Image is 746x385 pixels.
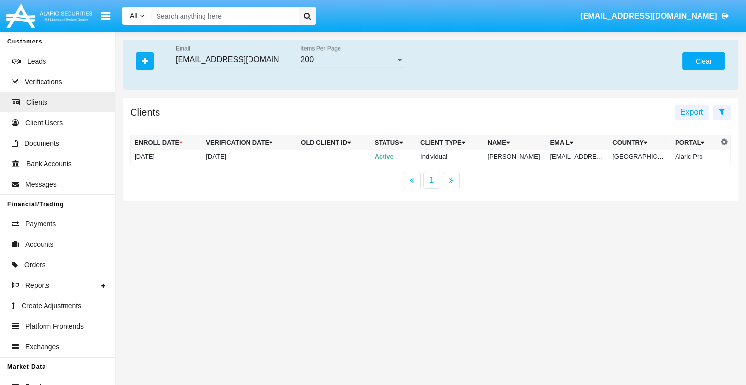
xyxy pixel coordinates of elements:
th: Status [371,135,416,150]
span: Payments [25,219,56,229]
span: All [130,12,137,20]
td: Active [371,150,416,164]
td: [EMAIL_ADDRESS][DOMAIN_NAME] [546,150,609,164]
span: Client Users [25,118,63,128]
span: Messages [25,179,57,190]
span: Leads [27,56,46,66]
th: Country [609,135,671,150]
a: All [122,11,152,21]
th: Verification date [202,135,297,150]
span: Clients [26,97,47,107]
th: Name [483,135,546,150]
span: Create Adjustments [22,301,81,311]
th: Client Type [416,135,483,150]
a: [EMAIL_ADDRESS][DOMAIN_NAME] [576,2,734,30]
span: Bank Accounts [26,159,72,169]
td: Individual [416,150,483,164]
span: Verifications [25,77,62,87]
h5: Clients [130,108,160,116]
input: Search [152,7,295,25]
span: Accounts [25,239,54,250]
th: Enroll date [131,135,203,150]
td: [DATE] [202,150,297,164]
th: Email [546,135,609,150]
button: Clear [682,52,725,70]
span: Reports [25,280,49,291]
span: Export [680,108,703,116]
td: [PERSON_NAME] [483,150,546,164]
th: Old Client Id [297,135,370,150]
th: Portal [671,135,719,150]
span: [EMAIL_ADDRESS][DOMAIN_NAME] [580,12,717,20]
span: Orders [24,260,45,270]
span: Documents [24,138,59,149]
span: Platform Frontends [25,321,84,332]
button: Export [675,105,709,120]
span: Exchanges [25,342,59,352]
nav: paginator [123,172,738,189]
img: Logo image [5,1,94,30]
td: [GEOGRAPHIC_DATA] [609,150,671,164]
td: Alaric Pro [671,150,719,164]
td: [DATE] [131,150,203,164]
span: 200 [300,55,314,64]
